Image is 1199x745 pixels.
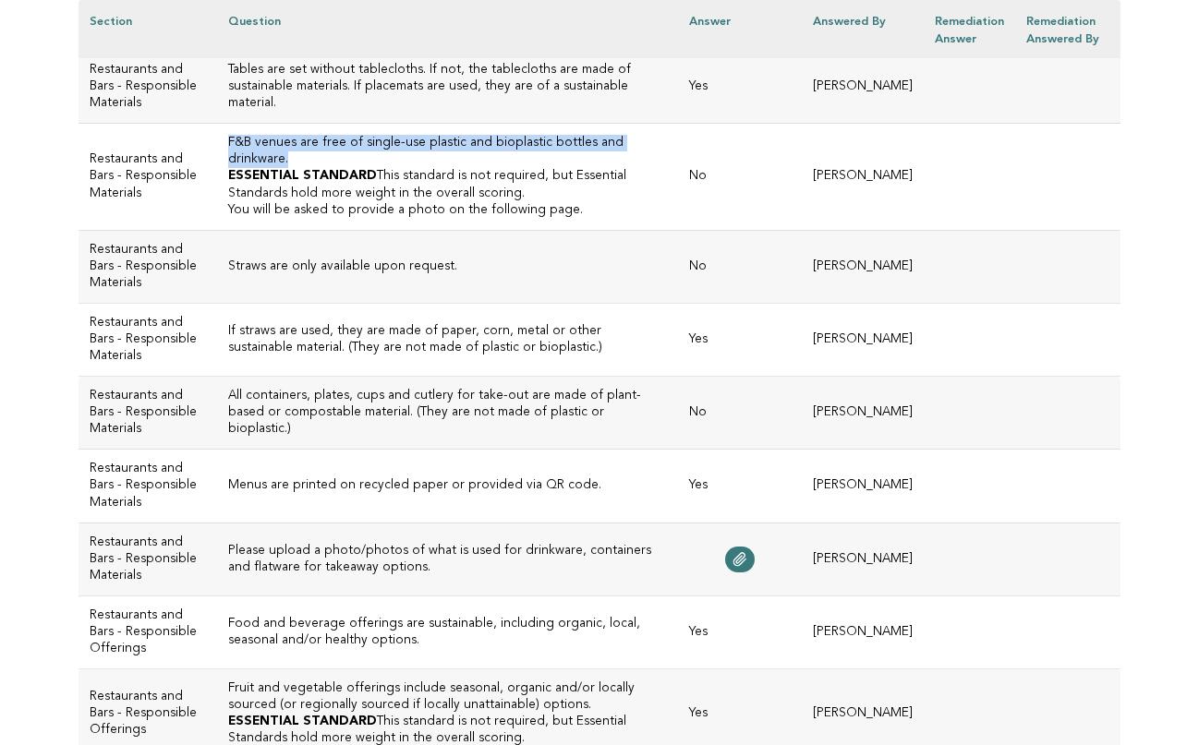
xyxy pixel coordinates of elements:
td: Restaurants and Bars - Responsible Materials [79,303,217,376]
h3: F&B venues are free of single-use plastic and bioplastic bottles and drinkware. [228,135,667,168]
td: Yes [678,51,802,124]
td: [PERSON_NAME] [802,450,924,523]
h3: If straws are used, they are made of paper, corn, metal or other sustainable material. (They are ... [228,323,667,356]
td: Yes [678,450,802,523]
h3: Menus are printed on recycled paper or provided via QR code. [228,477,667,494]
h3: Straws are only available upon request. [228,258,667,275]
h3: Please upload a photo/photos of what is used for drinkware, containers and flatware for takeaway ... [228,543,667,576]
td: No [678,377,802,450]
h3: Tables are set without tablecloths. If not, the tablecloths are made of sustainable materials. If... [228,62,667,112]
p: You will be asked to provide a photo on the following page. [228,202,667,219]
td: Restaurants and Bars - Responsible Materials [79,124,217,230]
strong: ESSENTIAL STANDARD [228,715,377,727]
td: Restaurants and Bars - Responsible Materials [79,377,217,450]
td: No [678,124,802,230]
td: Restaurants and Bars - Responsible Materials [79,230,217,303]
h3: All containers, plates, cups and cutlery for take-out are made of plant-based or compostable mate... [228,388,667,438]
td: Restaurants and Bars - Responsible Materials [79,51,217,124]
td: Yes [678,595,802,668]
td: [PERSON_NAME] [802,523,924,595]
td: [PERSON_NAME] [802,51,924,124]
h3: Food and beverage offerings are sustainable, including organic, local, seasonal and/or healthy op... [228,616,667,649]
strong: ESSENTIAL STANDARD [228,170,377,182]
td: [PERSON_NAME] [802,230,924,303]
p: This standard is not required, but Essential Standards hold more weight in the overall scoring. [228,168,667,201]
td: [PERSON_NAME] [802,303,924,376]
td: [PERSON_NAME] [802,124,924,230]
td: Restaurants and Bars - Responsible Materials [79,450,217,523]
h3: Fruit and vegetable offerings include seasonal, organic and/or locally sourced (or regionally sou... [228,680,667,714]
td: [PERSON_NAME] [802,595,924,668]
td: Restaurants and Bars - Responsible Offerings [79,595,217,668]
td: [PERSON_NAME] [802,377,924,450]
td: No [678,230,802,303]
td: Restaurants and Bars - Responsible Materials [79,523,217,595]
td: Yes [678,303,802,376]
